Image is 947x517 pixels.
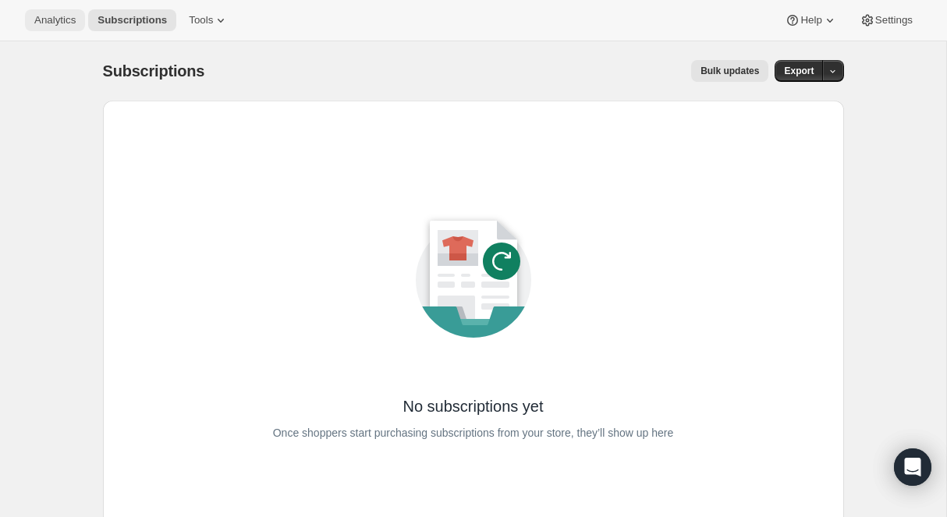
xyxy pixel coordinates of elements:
span: Subscriptions [98,14,167,27]
span: Bulk updates [700,65,759,77]
div: Open Intercom Messenger [894,448,931,486]
button: Analytics [25,9,85,31]
span: Analytics [34,14,76,27]
button: Bulk updates [691,60,768,82]
button: Settings [850,9,922,31]
button: Help [775,9,846,31]
span: Settings [875,14,913,27]
span: Subscriptions [103,62,205,80]
span: Tools [189,14,213,27]
button: Tools [179,9,238,31]
p: No subscriptions yet [403,395,543,417]
span: Export [784,65,814,77]
p: Once shoppers start purchasing subscriptions from your store, they’ll show up here [273,422,674,444]
button: Subscriptions [88,9,176,31]
span: Help [800,14,821,27]
button: Export [775,60,823,82]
